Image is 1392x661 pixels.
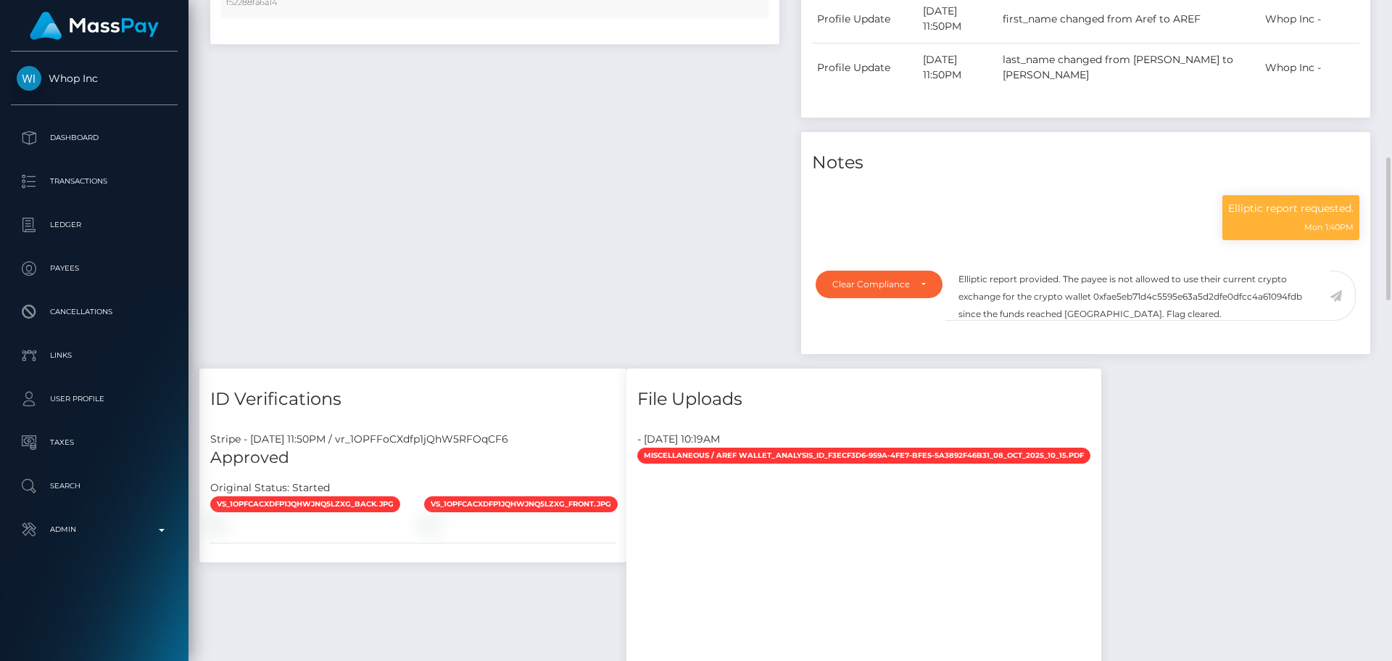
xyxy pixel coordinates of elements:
p: Payees [17,258,172,279]
span: Whop Inc [11,72,178,85]
h4: File Uploads [637,387,1090,412]
p: Taxes [17,432,172,453]
a: Admin [11,512,178,548]
a: Taxes [11,424,178,461]
span: vs_1OPFCACXdfp1jQhWjnQ5lZxg_front.jpg [424,496,618,512]
h7: Original Status: Started [210,481,330,494]
span: Miscellaneous / Aref wallet_analysis_id_f3ecf3d6-959a-4fe7-bfe5-5a3892f46b31_08_Oct_2025_10_15.pdf [637,448,1090,464]
p: Ledger [17,214,172,236]
p: Search [17,475,172,497]
a: Cancellations [11,294,178,330]
div: Clear Compliance [832,279,909,290]
p: Elliptic report requested. [1228,201,1354,216]
a: Dashboard [11,120,178,156]
div: - [DATE] 10:19AM [626,432,1101,447]
small: Mon 1:40PM [1304,222,1354,232]
p: User Profile [17,388,172,410]
img: vr_1OPFFoCXdfp1jQhW5RFOqCF6file_1OPFF0CXdfp1jQhWVPWbcCJQ [424,518,436,530]
p: Admin [17,519,172,541]
img: Whop Inc [17,66,41,91]
a: Payees [11,250,178,287]
img: MassPay Logo [30,12,159,40]
td: last_name changed from [PERSON_NAME] to [PERSON_NAME] [998,44,1260,92]
a: Ledger [11,207,178,243]
a: User Profile [11,381,178,417]
button: Clear Compliance [816,271,942,298]
div: Stripe - [DATE] 11:50PM / vr_1OPFFoCXdfp1jQhW5RFOqCF6 [199,432,626,447]
p: Dashboard [17,127,172,149]
a: Transactions [11,163,178,200]
h4: ID Verifications [210,387,616,412]
p: Cancellations [17,301,172,323]
h5: Approved [210,447,616,469]
h4: Notes [812,150,1359,176]
img: vr_1OPFFoCXdfp1jQhW5RFOqCF6file_1OPFFQCXdfp1jQhWxM67Hau3 [210,518,222,530]
td: Profile Update [812,44,918,92]
a: Search [11,468,178,504]
p: Links [17,345,172,366]
a: Links [11,337,178,374]
p: Transactions [17,171,172,192]
td: [DATE] 11:50PM [918,44,998,92]
span: vs_1OPFCACXdfp1jQhWjnQ5lZxg_back.jpg [210,496,400,512]
td: Whop Inc - [1260,44,1359,92]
